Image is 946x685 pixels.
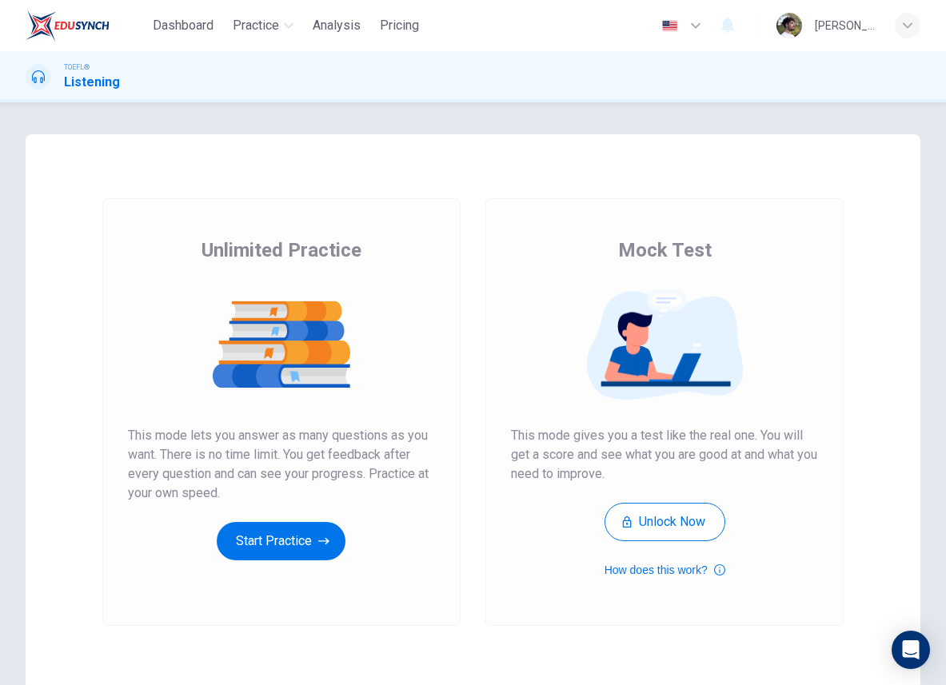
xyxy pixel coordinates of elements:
button: Analysis [306,11,367,40]
span: This mode gives you a test like the real one. You will get a score and see what you are good at a... [511,426,818,484]
img: EduSynch logo [26,10,110,42]
span: Pricing [380,16,419,35]
a: EduSynch logo [26,10,146,42]
span: Practice [233,16,279,35]
span: Unlimited Practice [202,237,361,263]
h1: Listening [64,73,120,92]
img: en [660,20,680,32]
span: This mode lets you answer as many questions as you want. There is no time limit. You get feedback... [128,426,435,503]
button: Dashboard [146,11,220,40]
img: Profile picture [776,13,802,38]
button: Start Practice [217,522,345,560]
span: Analysis [313,16,361,35]
button: Unlock Now [605,503,725,541]
button: Practice [226,11,300,40]
button: How does this work? [605,560,725,579]
div: [PERSON_NAME] [815,16,876,35]
div: Open Intercom Messenger [892,631,930,669]
span: Mock Test [618,237,712,263]
span: Dashboard [153,16,214,35]
button: Pricing [373,11,425,40]
span: TOEFL® [64,62,90,73]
